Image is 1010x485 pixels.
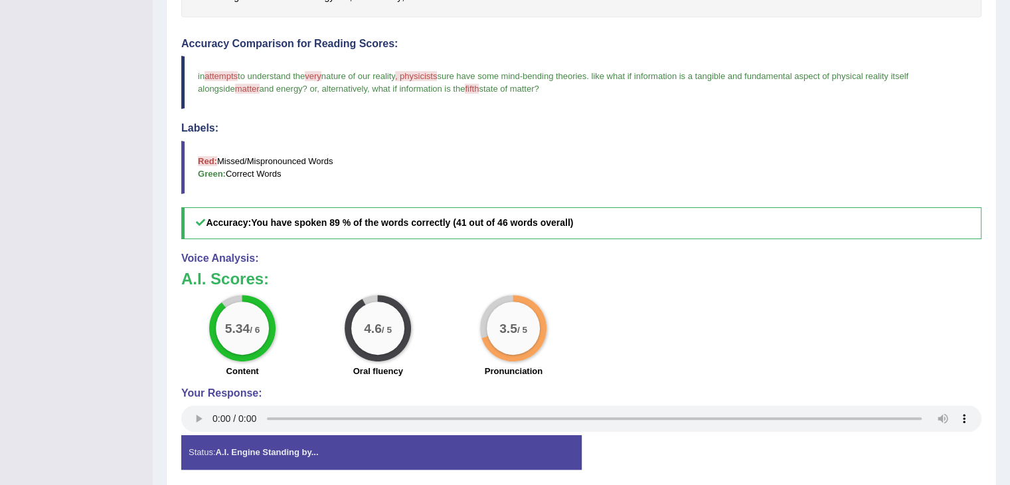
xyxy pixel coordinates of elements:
[485,365,543,377] label: Pronunciation
[260,84,303,94] span: and energy
[181,387,981,399] h4: Your Response:
[198,71,205,81] span: in
[382,324,392,334] small: / 5
[205,71,238,81] span: attempts
[215,447,318,457] strong: A.I. Engine Standing by...
[250,324,260,334] small: / 6
[586,71,589,81] span: .
[353,365,403,377] label: Oral fluency
[181,207,981,239] h5: Accuracy:
[534,84,539,94] span: ?
[225,320,250,335] big: 5.34
[181,252,981,264] h4: Voice Analysis:
[479,84,534,94] span: state of matter
[226,365,259,377] label: Content
[395,71,438,81] span: , physicists
[437,71,586,81] span: sure have some mind-bending theories
[364,320,382,335] big: 4.6
[499,320,517,335] big: 3.5
[317,84,319,94] span: ,
[251,217,573,228] b: You have spoken 89 % of the words correctly (41 out of 46 words overall)
[309,84,317,94] span: or
[181,122,981,134] h4: Labels:
[322,84,367,94] span: alternatively
[517,324,527,334] small: / 5
[303,84,307,94] span: ?
[181,270,269,288] b: A.I. Scores:
[305,71,321,81] span: very
[235,84,260,94] span: matter
[367,84,370,94] span: ,
[181,38,981,50] h4: Accuracy Comparison for Reading Scores:
[465,84,479,94] span: fifth
[372,84,465,94] span: what if information is the
[238,71,305,81] span: to understand the
[198,169,226,179] b: Green:
[181,435,582,469] div: Status:
[181,141,981,194] blockquote: Missed/Mispronounced Words Correct Words
[321,71,395,81] span: nature of our reality
[198,156,217,166] b: Red:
